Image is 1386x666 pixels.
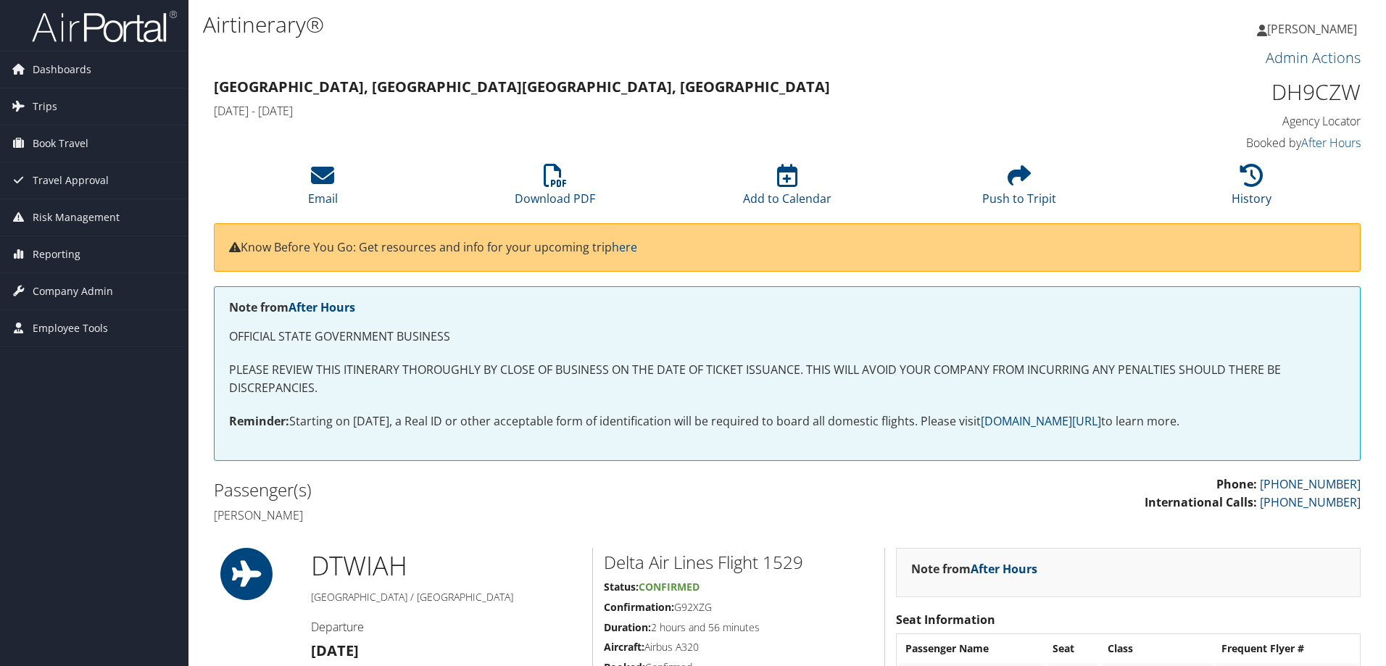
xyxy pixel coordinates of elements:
p: Know Before You Go: Get resources and info for your upcoming trip [229,238,1345,257]
a: Email [308,172,338,207]
h4: Booked by [1090,135,1361,151]
p: Starting on [DATE], a Real ID or other acceptable form of identification will be required to boar... [229,412,1345,431]
strong: [DATE] [311,641,359,660]
span: Travel Approval [33,162,109,199]
strong: Phone: [1216,476,1257,492]
strong: Status: [604,580,639,594]
span: Dashboards [33,51,91,88]
span: [PERSON_NAME] [1267,21,1357,37]
span: Employee Tools [33,310,108,346]
p: OFFICIAL STATE GOVERNMENT BUSINESS [229,328,1345,346]
strong: Seat Information [896,612,995,628]
h5: G92XZG [604,600,873,615]
h1: Airtinerary® [203,9,982,40]
a: After Hours [971,561,1037,577]
span: Risk Management [33,199,120,236]
h1: DH9CZW [1090,77,1361,107]
th: Frequent Flyer # [1214,636,1358,662]
a: Add to Calendar [743,172,831,207]
a: After Hours [1301,135,1361,151]
strong: [GEOGRAPHIC_DATA], [GEOGRAPHIC_DATA] [GEOGRAPHIC_DATA], [GEOGRAPHIC_DATA] [214,77,830,96]
a: Admin Actions [1266,48,1361,67]
span: Trips [33,88,57,125]
h1: DTW IAH [311,548,581,584]
span: Company Admin [33,273,113,309]
strong: Reminder: [229,413,289,429]
th: Class [1100,636,1213,662]
h4: Agency Locator [1090,113,1361,129]
h4: Departure [311,619,581,635]
a: Download PDF [515,172,595,207]
h2: Passenger(s) [214,478,776,502]
h5: [GEOGRAPHIC_DATA] / [GEOGRAPHIC_DATA] [311,590,581,604]
a: here [612,239,637,255]
strong: Aircraft: [604,640,644,654]
img: airportal-logo.png [32,9,177,43]
a: History [1232,172,1271,207]
a: [PERSON_NAME] [1257,7,1372,51]
a: After Hours [289,299,355,315]
span: Book Travel [33,125,88,162]
strong: International Calls: [1145,494,1257,510]
a: Push to Tripit [982,172,1056,207]
th: Seat [1045,636,1099,662]
h5: Airbus A320 [604,640,873,654]
th: Passenger Name [898,636,1043,662]
h2: Delta Air Lines Flight 1529 [604,550,873,575]
a: [PHONE_NUMBER] [1260,494,1361,510]
strong: Confirmation: [604,600,674,614]
a: [DOMAIN_NAME][URL] [981,413,1101,429]
strong: Note from [229,299,355,315]
strong: Note from [911,561,1037,577]
a: [PHONE_NUMBER] [1260,476,1361,492]
h4: [DATE] - [DATE] [214,103,1068,119]
span: Reporting [33,236,80,272]
strong: Duration: [604,620,651,634]
h5: 2 hours and 56 minutes [604,620,873,635]
p: PLEASE REVIEW THIS ITINERARY THOROUGHLY BY CLOSE OF BUSINESS ON THE DATE OF TICKET ISSUANCE. THIS... [229,361,1345,398]
span: Confirmed [639,580,700,594]
h4: [PERSON_NAME] [214,507,776,523]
